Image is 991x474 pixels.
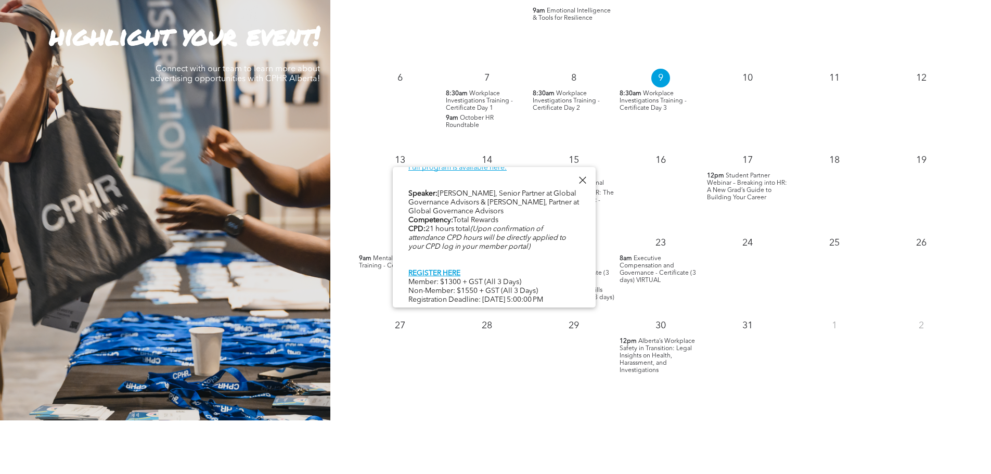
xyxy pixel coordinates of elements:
span: 8:30am [533,90,555,97]
span: Workplace Investigations Training - Certificate Day 3 [620,91,687,111]
span: 8:30am [620,90,641,97]
b: Speaker: [408,190,437,197]
p: 24 [738,234,757,252]
span: Emotional Intelligence & Tools for Resilience [533,8,611,21]
p: 25 [825,234,844,252]
b: Competency: [408,216,453,224]
strong: highlight your event! [49,17,320,54]
span: 8am [620,255,632,262]
span: Alberta’s Workplace Safety in Transition: Legal Insights on Health, Harassment, and Investigations [620,338,695,374]
span: 9am [533,7,545,15]
p: 16 [651,151,670,170]
p: 26 [912,234,931,252]
span: 12pm [707,172,724,180]
b: CPD: [408,225,426,233]
p: 11 [825,69,844,87]
span: Student Partner Webinar – Breaking into HR: A New Grad’s Guide to Building Your Career [707,173,787,201]
p: 18 [825,151,844,170]
span: 8:30am [446,90,468,97]
p: 12 [912,69,931,87]
p: 1 [825,316,844,335]
p: 15 [564,151,583,170]
a: Full program is available here. [408,164,507,171]
a: REGISTER HERE [408,270,460,277]
p: 28 [478,316,496,335]
span: Connect with our team to learn more about advertising opportunities with CPHR Alberta! [150,65,320,83]
i: (Upon confirmation of attendance CPD hours will be directly applied to your CPD log in your membe... [408,225,566,250]
p: 13 [391,151,409,170]
p: 20 [391,234,409,252]
p: 10 [738,69,757,87]
span: Workplace Investigations Training - Certificate Day 1 [446,91,513,111]
p: 9 [651,69,670,87]
p: 7 [478,69,496,87]
span: Workplace Investigations Training - Certificate Day 2 [533,91,600,111]
p: 31 [738,316,757,335]
p: 17 [738,151,757,170]
span: Executive Compensation and Governance - Certificate (3 days) VIRTUAL [620,255,696,284]
p: 27 [391,316,409,335]
p: 14 [478,151,496,170]
p: 29 [564,316,583,335]
p: 2 [912,316,931,335]
span: 9am [446,114,458,122]
span: 9am [359,255,371,262]
p: 6 [391,69,409,87]
span: Mental Health Skills Training - Certificate (3 days) [359,255,441,269]
span: 12pm [620,338,637,345]
p: 23 [651,234,670,252]
p: 19 [912,151,931,170]
span: October HR Roundtable [446,115,494,129]
p: 8 [564,69,583,87]
p: 30 [651,316,670,335]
